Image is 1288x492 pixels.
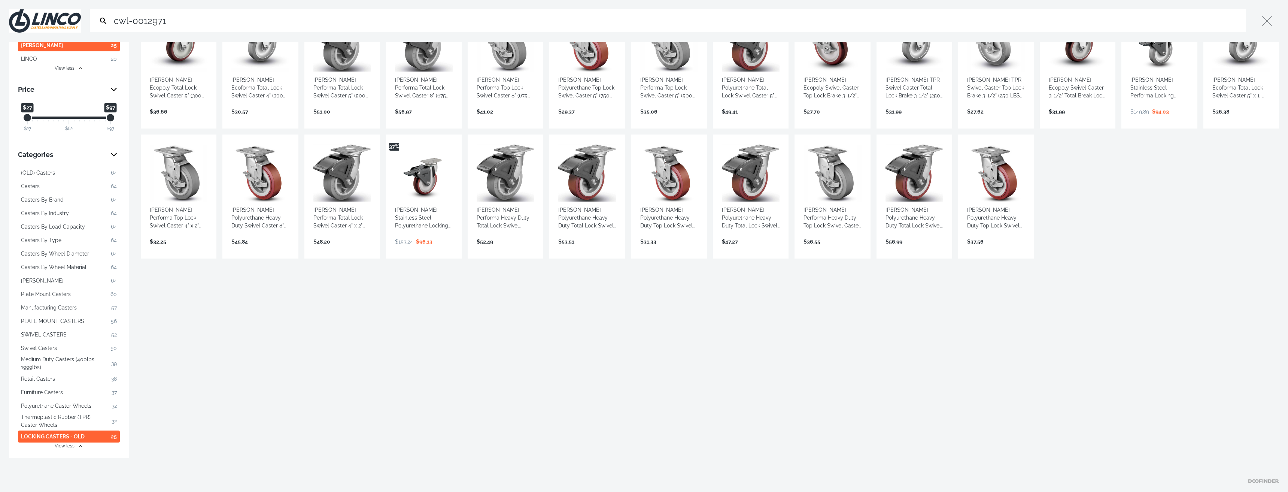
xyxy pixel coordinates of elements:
span: 20 [111,55,117,63]
button: LOCKING CASTERS - OLD 25 [18,431,120,443]
span: 50 [110,344,117,352]
div: Maximum Price [106,113,115,122]
span: Manufacturing Casters [21,304,77,312]
span: 56 [111,317,117,325]
span: 57 [111,304,117,312]
button: Casters By Brand 64 [18,194,120,206]
span: Medium Duty Casters (400lbs - 1999lbs) [21,356,107,371]
span: Retail Casters [21,375,55,383]
span: Casters By Type [21,236,61,244]
button: Thermoplastic Rubber (TPR) Caster Wheels 32 [18,413,120,429]
span: Polyurethane Caster Wheels [21,402,91,410]
span: Thermoplastic Rubber (TPR) Caster Wheels [21,413,107,429]
a: Doofinder home page [1248,479,1279,483]
button: Casters By Load Capacity 64 [18,221,120,233]
svg: Search [99,16,108,25]
span: SWIVEL CASTERS [21,331,67,339]
span: Swivel Casters [21,344,57,352]
span: [PERSON_NAME] [21,42,63,49]
button: View less [18,443,120,449]
span: 64 [111,263,117,271]
span: 64 [111,169,117,177]
span: Casters By Industry [21,209,69,217]
span: (OLD) Casters [21,169,55,177]
button: Casters By Wheel Material 64 [18,261,120,273]
span: 52 [111,331,117,339]
span: LINCO [21,55,37,63]
button: PLATE MOUNT CASTERS 56 [18,315,120,327]
span: PLATE MOUNT CASTERS [21,317,84,325]
button: [PERSON_NAME] 64 [18,275,120,287]
span: 64 [111,223,117,231]
span: 25 [111,42,117,49]
span: Casters By Load Capacity [21,223,85,231]
span: 39 [111,360,117,368]
span: Casters [21,182,40,190]
span: 37 [112,389,117,396]
span: Categories [18,149,105,161]
button: Medium Duty Casters (400lbs - 1999lbs) 39 [18,356,120,371]
button: Polyurethane Caster Wheels 32 [18,400,120,412]
span: 64 [111,182,117,190]
span: 25 [111,433,117,441]
input: Search… [112,9,1243,33]
button: Plate Mount Casters 60 [18,288,120,300]
button: Furniture Casters 37 [18,386,120,398]
div: $62 [65,125,73,132]
button: Retail Casters 38 [18,373,120,385]
span: Casters By Wheel Diameter [21,250,89,258]
button: [PERSON_NAME] 25 [18,39,120,51]
span: 38 [111,375,117,383]
button: View less [18,65,120,72]
button: Casters By Type 64 [18,234,120,246]
span: 32 [112,402,117,410]
span: [PERSON_NAME] [21,277,64,285]
button: Casters By Industry 64 [18,207,120,219]
div: $27 [24,125,31,132]
span: Casters By Wheel Material [21,263,86,271]
span: View less [55,65,75,72]
button: Casters By Wheel Diameter 64 [18,248,120,260]
button: Manufacturing Casters 57 [18,302,120,314]
span: Price [18,84,105,96]
div: Minimum Price [23,113,32,122]
span: 64 [111,277,117,285]
button: LINCO 20 [18,53,120,65]
span: 32 [112,417,117,425]
span: Plate Mount Casters [21,290,71,298]
span: View less [55,443,75,449]
span: 64 [111,250,117,258]
div: $97 [107,125,114,132]
button: Casters 64 [18,180,120,192]
span: 60 [110,290,117,298]
img: Close [9,9,81,33]
span: 64 [111,209,117,217]
span: 64 [111,236,117,244]
button: (OLD) Casters 64 [18,167,120,179]
button: SWIVEL CASTERS 52 [18,329,120,341]
span: Furniture Casters [21,389,63,396]
button: Swivel Casters 50 [18,342,120,354]
button: Close [1255,9,1279,33]
span: Casters By Brand [21,196,64,204]
span: LOCKING CASTERS - OLD [21,433,85,441]
span: 64 [111,196,117,204]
